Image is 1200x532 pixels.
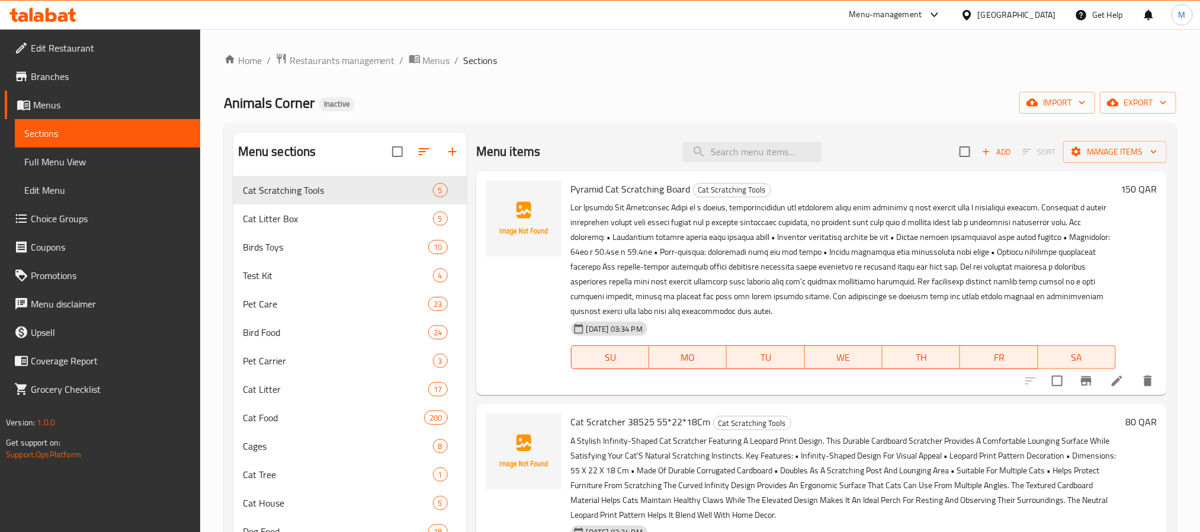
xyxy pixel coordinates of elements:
h6: 80 QAR [1126,414,1157,430]
span: 5 [434,213,447,225]
button: delete [1134,367,1162,395]
a: Support.OpsPlatform [6,447,81,462]
button: Manage items [1063,141,1167,163]
div: Bird Food [243,325,429,339]
span: 5 [434,185,447,196]
span: Get support on: [6,435,60,450]
a: Menus [409,53,450,68]
div: items [433,439,448,453]
span: Menus [33,98,191,112]
span: Version: [6,415,35,430]
span: Birds Toys [243,240,429,254]
span: Edit Menu [24,183,191,197]
a: Choice Groups [5,204,200,233]
div: Birds Toys10 [233,233,467,261]
span: Add item [977,143,1015,161]
a: Edit Restaurant [5,34,200,62]
span: Sort sections [410,137,438,166]
a: Upsell [5,318,200,347]
span: Pet Carrier [243,354,433,368]
a: Edit Menu [15,176,200,204]
span: Full Menu View [24,155,191,169]
li: / [455,53,459,68]
span: Animals Corner [224,89,315,116]
span: Cat House [243,496,433,510]
span: 3 [434,355,447,367]
h2: Menu items [476,143,541,161]
li: / [400,53,404,68]
span: import [1029,95,1086,110]
span: Pet Care [243,297,429,311]
div: Cat Scratching Tools [693,183,771,197]
button: TU [727,345,804,369]
span: Select section [952,139,977,164]
span: Upsell [31,325,191,339]
span: [DATE] 03:34 PM [582,323,647,335]
div: Cat Scratching Tools [713,416,791,430]
a: Edit menu item [1110,374,1124,388]
div: Cages8 [233,432,467,460]
span: SA [1043,349,1111,366]
span: 10 [429,242,447,253]
span: Cat Litter [243,382,429,396]
div: items [433,496,448,510]
span: Branches [31,69,191,84]
span: Sections [24,126,191,140]
span: Edit Restaurant [31,41,191,55]
div: items [424,411,447,425]
div: Cat Food200 [233,403,467,432]
span: export [1109,95,1167,110]
span: Cat Scratching Tools [714,416,791,430]
a: Coverage Report [5,347,200,375]
span: Cat Litter Box [243,211,433,226]
a: Branches [5,62,200,91]
div: Inactive [319,97,355,111]
button: Branch-specific-item [1072,367,1100,395]
span: Test Kit [243,268,433,283]
span: Cages [243,439,433,453]
span: 5 [434,498,447,509]
li: / [267,53,271,68]
div: Test Kit4 [233,261,467,290]
img: Cat Scratcher 38525 55*22*18Cm [486,414,562,489]
span: Select to update [1045,368,1070,393]
button: MO [649,345,727,369]
h2: Menu sections [238,143,316,161]
span: Cat Food [243,411,425,425]
span: Sections [464,53,498,68]
a: Coupons [5,233,200,261]
div: items [433,211,448,226]
span: 200 [425,412,447,424]
span: WE [810,349,878,366]
span: TU [731,349,800,366]
span: MO [654,349,722,366]
div: Cat House5 [233,489,467,517]
div: items [428,240,447,254]
div: Menu-management [849,8,922,22]
div: Bird Food24 [233,318,467,347]
span: FR [965,349,1033,366]
span: SU [576,349,644,366]
span: Choice Groups [31,211,191,226]
div: Pet Care23 [233,290,467,318]
span: Inactive [319,99,355,109]
span: Pyramid Cat Scratching Board [571,180,691,198]
span: Promotions [31,268,191,283]
span: 1.0.0 [37,415,55,430]
span: 17 [429,384,447,395]
div: Pet Carrier3 [233,347,467,375]
div: Cat Tree1 [233,460,467,489]
div: items [433,467,448,482]
button: FR [960,345,1038,369]
input: search [682,142,822,162]
button: SA [1038,345,1116,369]
div: Cat Litter Box5 [233,204,467,233]
div: Cat Litter17 [233,375,467,403]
